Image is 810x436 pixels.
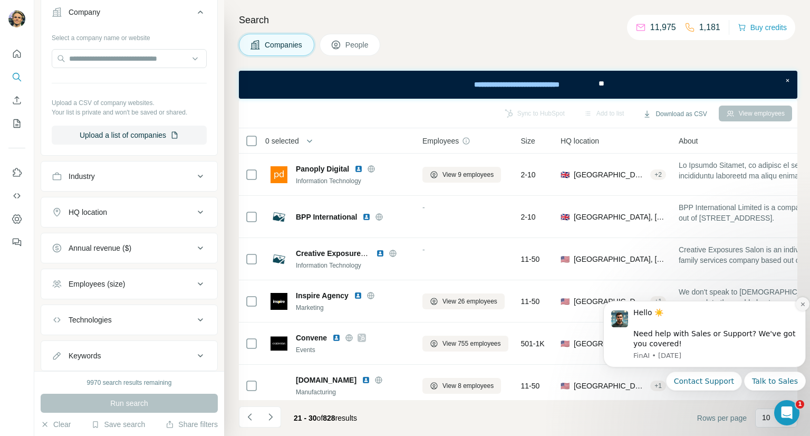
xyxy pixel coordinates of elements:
button: Share filters [166,419,218,430]
div: Marketing [296,303,410,312]
div: Keywords [69,350,101,361]
span: [GEOGRAPHIC_DATA], [US_STATE] [574,381,646,391]
button: View 26 employees [422,293,505,309]
span: 🇬🇧 [561,169,570,180]
button: Navigate to next page [260,406,281,428]
button: Upload a list of companies [52,126,207,145]
img: LinkedIn logo [332,334,341,342]
div: 9970 search results remaining [87,378,172,387]
img: Logo of Creative Exposures Salon [271,251,287,268]
span: 1 [796,400,804,409]
button: Technologies [41,307,217,333]
button: Buy credits [738,20,787,35]
img: LinkedIn logo [354,291,362,300]
button: Save search [91,419,145,430]
span: [GEOGRAPHIC_DATA], [GEOGRAPHIC_DATA] [574,169,646,180]
img: Logo of Panoply Digital [271,166,287,183]
span: - [422,203,425,212]
button: Feedback [8,233,25,252]
div: Industry [69,171,95,182]
button: View 8 employees [422,378,501,394]
span: View 26 employees [442,297,497,306]
span: 11-50 [521,381,540,391]
button: Enrich CSV [8,91,25,110]
span: 21 - 30 [294,414,317,422]
span: [DOMAIN_NAME] [296,375,356,385]
iframe: Banner [239,71,797,99]
div: Annual revenue ($) [69,243,131,253]
button: Clear [41,419,71,430]
span: 501-1K [521,338,545,349]
span: 2-10 [521,212,536,222]
span: of [317,414,323,422]
img: LinkedIn logo [376,249,384,258]
span: - [422,245,425,254]
button: Download as CSV [635,106,714,122]
span: View 755 employees [442,339,501,348]
iframe: Intercom live chat [774,400,799,425]
p: 1,181 [699,21,720,34]
button: HQ location [41,200,217,225]
div: Information Technology [296,261,410,270]
button: View 9 employees [422,167,501,183]
span: Companies [265,40,303,50]
span: [GEOGRAPHIC_DATA], [US_STATE] [574,254,666,264]
div: Technologies [69,315,112,325]
h4: Search [239,13,797,27]
img: Logo of BPP International [271,208,287,225]
span: View 9 employees [442,170,494,179]
img: LinkedIn logo [354,165,363,173]
button: Employees (size) [41,271,217,297]
span: Inspire Agency [296,290,349,301]
span: Size [521,136,535,146]
button: Dashboard [8,210,25,229]
img: Avatar [8,11,25,27]
button: Use Surfe API [8,186,25,205]
div: Manufacturing [296,387,410,397]
span: 🇺🇸 [561,254,570,264]
button: Industry [41,164,217,189]
span: 🇺🇸 [561,296,570,307]
span: Creative Exposures Salon [296,249,387,258]
span: [GEOGRAPHIC_DATA], [US_STATE] [574,296,646,307]
div: Company [69,7,100,17]
span: [GEOGRAPHIC_DATA], [GEOGRAPHIC_DATA], [GEOGRAPHIC_DATA] [574,212,666,222]
img: Logo of Vents.com [271,384,287,387]
span: Panoply Digital [296,164,349,174]
span: Convene [296,333,327,343]
button: View 755 employees [422,336,508,352]
button: Quick start [8,44,25,63]
iframe: Intercom notifications message [599,288,810,431]
span: About [679,136,698,146]
span: results [294,414,357,422]
span: 11-50 [521,254,540,264]
img: Logo of Convene [271,335,287,352]
button: Annual revenue ($) [41,235,217,261]
p: Upload a CSV of company websites. [52,98,207,108]
button: Use Surfe on LinkedIn [8,163,25,182]
button: My lists [8,114,25,133]
span: 11-50 [521,296,540,307]
div: Select a company name or website [52,29,207,43]
img: Logo of Inspire Agency [271,293,287,310]
div: Information Technology [296,176,410,186]
span: 2-10 [521,169,536,180]
img: LinkedIn logo [362,376,370,384]
span: 0 selected [265,136,299,146]
div: HQ location [69,207,107,217]
div: + 2 [650,170,666,179]
span: HQ location [561,136,599,146]
img: LinkedIn logo [362,213,371,221]
button: Search [8,68,25,87]
button: Keywords [41,343,217,368]
div: Events [296,345,410,355]
span: 🇺🇸 [561,338,570,349]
